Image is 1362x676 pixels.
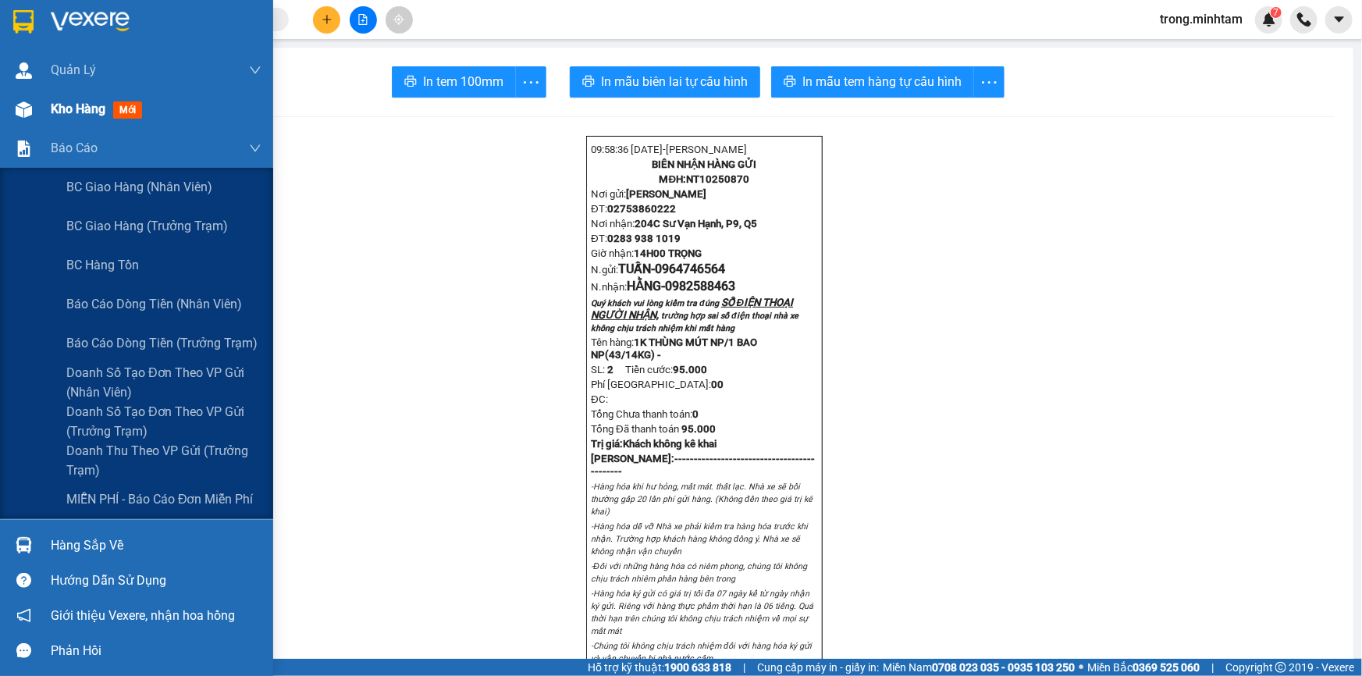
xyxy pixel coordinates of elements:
[591,233,607,244] span: ĐT:
[591,298,719,308] span: Quý khách vui lòng kiểm tra đúng
[515,66,546,98] button: more
[1273,7,1278,18] span: 7
[51,639,261,663] div: Phản hồi
[973,66,1005,98] button: more
[607,233,681,244] span: 0283 938 1019
[601,72,748,91] span: In mẫu biên lai tự cấu hình
[66,216,228,236] span: BC giao hàng (trưởng trạm)
[757,659,879,676] span: Cung cấp máy in - giấy in:
[665,279,735,294] span: 0982588463
[582,75,595,90] span: printer
[591,589,813,636] em: -Hàng hóa ký gửi có giá trị tối đa 07 ngày kể từ ngày nhận ký gửi. Riêng với hàng thực phẩm thời ...
[1332,12,1346,27] span: caret-down
[149,48,274,67] div: HẰNG
[66,363,261,402] span: Doanh số tạo đơn theo VP gửi (nhân viên)
[1271,7,1282,18] sup: 7
[591,482,813,517] em: -Hàng hóa khi hư hỏng, mất mát. thất lạc. Nhà xe sẽ bồi thường gấp 20 lần phí gửi hàng. (Không đề...
[717,379,724,390] span: 0
[13,10,34,34] img: logo-vxr
[771,66,974,98] button: printerIn mẫu tem hàng tự cấu hình
[591,297,793,321] span: SỐ ĐIỆN THOẠI NGƯỜI NHẬN,
[51,606,235,625] span: Giới thiệu Vexere, nhận hoa hồng
[66,441,261,480] span: Doanh thu theo VP gửi (Trưởng Trạm)
[404,75,417,90] span: printer
[591,641,812,664] em: -Chúng tôi không chịu trách nhiệm đối với hàng hóa ký gửi và vận chuyển bị nhà nước cấm
[12,98,122,132] span: Đã [PERSON_NAME] :
[591,311,798,333] span: trường hợp sai số điện thoại nhà xe không chịu trách nhiệm khi mất hàng
[16,141,32,157] img: solution-icon
[1133,661,1200,674] strong: 0369 525 060
[16,537,32,553] img: warehouse-icon
[591,364,605,375] span: SL:
[591,144,747,155] span: 09:58:36 [DATE]-
[692,408,699,420] span: 0
[16,608,31,623] span: notification
[591,281,735,293] span: N.nhận:
[516,73,546,92] span: more
[974,73,1004,92] span: more
[423,72,503,91] span: In tem 100mm
[66,255,139,275] span: BC hàng tồn
[249,64,261,76] span: down
[655,262,725,276] span: 0964746564
[16,573,31,588] span: question-circle
[16,643,31,658] span: message
[66,402,261,441] span: Doanh số tạo đơn theo VP gửi (trưởng trạm)
[249,142,261,155] span: down
[591,264,725,276] span: N.gửi:
[627,279,665,294] span: HẰNG-
[1275,662,1286,673] span: copyright
[591,393,608,405] span: ĐC:
[392,66,516,98] button: printerIn tem 100mm
[51,569,261,592] div: Hướng dẫn sử dụng
[591,408,699,420] span: Tổng Chưa thanh toán:
[1262,12,1276,27] img: icon-new-feature
[591,203,607,215] span: ĐT:
[570,66,760,98] button: printerIn mẫu biên lai tự cấu hình
[591,218,757,229] span: Nơi nhận:
[16,101,32,118] img: warehouse-icon
[1147,9,1255,29] span: trong.minhtam
[623,438,717,450] span: Khách không kê khai
[591,379,724,390] span: Phí [GEOGRAPHIC_DATA]:
[13,13,138,48] div: [PERSON_NAME]
[673,364,707,375] span: 95.000
[1087,659,1200,676] span: Miền Bắc
[635,218,757,229] span: 204C Sư Vạn Hạnh, P9, Q5
[607,203,676,215] span: 02753860222
[51,534,261,557] div: Hàng sắp về
[607,364,613,375] span: 2
[711,379,724,390] strong: 0
[666,144,747,155] span: [PERSON_NAME]
[350,6,377,34] button: file-add
[883,659,1075,676] span: Miền Nam
[652,158,756,170] strong: BIÊN NHẬN HÀNG GỬI
[16,62,32,79] img: warehouse-icon
[591,561,807,584] em: -Đối với những hàng hóa có niêm phong, chúng tôi không chịu trách nhiêm phần hàng bên trong
[66,177,212,197] span: BC giao hàng (nhân viên)
[1211,659,1214,676] span: |
[1325,6,1353,34] button: caret-down
[149,13,274,48] div: [PERSON_NAME]
[625,364,707,375] span: Tiền cước:
[1297,12,1311,27] img: phone-icon
[591,453,815,477] strong: [PERSON_NAME]:--------------------------------------------
[113,101,142,119] span: mới
[66,333,258,353] span: Báo cáo dòng tiền (trưởng trạm)
[393,14,404,25] span: aim
[681,423,716,435] span: 95.000
[626,188,706,200] span: [PERSON_NAME]
[802,72,962,91] span: In mẫu tem hàng tự cấu hình
[51,60,96,80] span: Quản Lý
[12,98,140,151] div: 95.000
[13,13,37,30] span: Gửi:
[664,661,731,674] strong: 1900 633 818
[784,75,796,90] span: printer
[386,6,413,34] button: aim
[591,336,757,361] span: 1K THÙNG MÚT NP/1 BAO NP(43/14KG) -
[13,48,138,67] div: TUẤN
[591,247,702,259] span: Giờ nhận:
[634,247,702,259] span: 14H00 TRỌNG
[591,423,679,435] span: Tổng Đã thanh toán
[591,438,623,450] span: Trị giá:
